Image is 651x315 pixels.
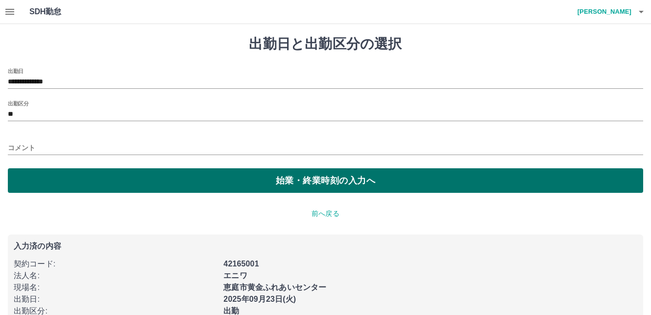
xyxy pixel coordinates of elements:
button: 始業・終業時刻の入力へ [8,168,643,193]
p: 入力済の内容 [14,242,637,250]
label: 出勤日 [8,67,24,75]
b: 出勤 [223,307,239,315]
b: 42165001 [223,260,259,268]
p: 出勤日 : [14,293,217,305]
label: 出勤区分 [8,100,28,107]
p: 前へ戻る [8,209,643,219]
b: エニワ [223,271,247,280]
p: 法人名 : [14,270,217,282]
b: 恵庭市黄金ふれあいセンター [223,283,326,291]
p: 現場名 : [14,282,217,293]
h1: 出勤日と出勤区分の選択 [8,36,643,52]
p: 契約コード : [14,258,217,270]
b: 2025年09月23日(火) [223,295,296,303]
